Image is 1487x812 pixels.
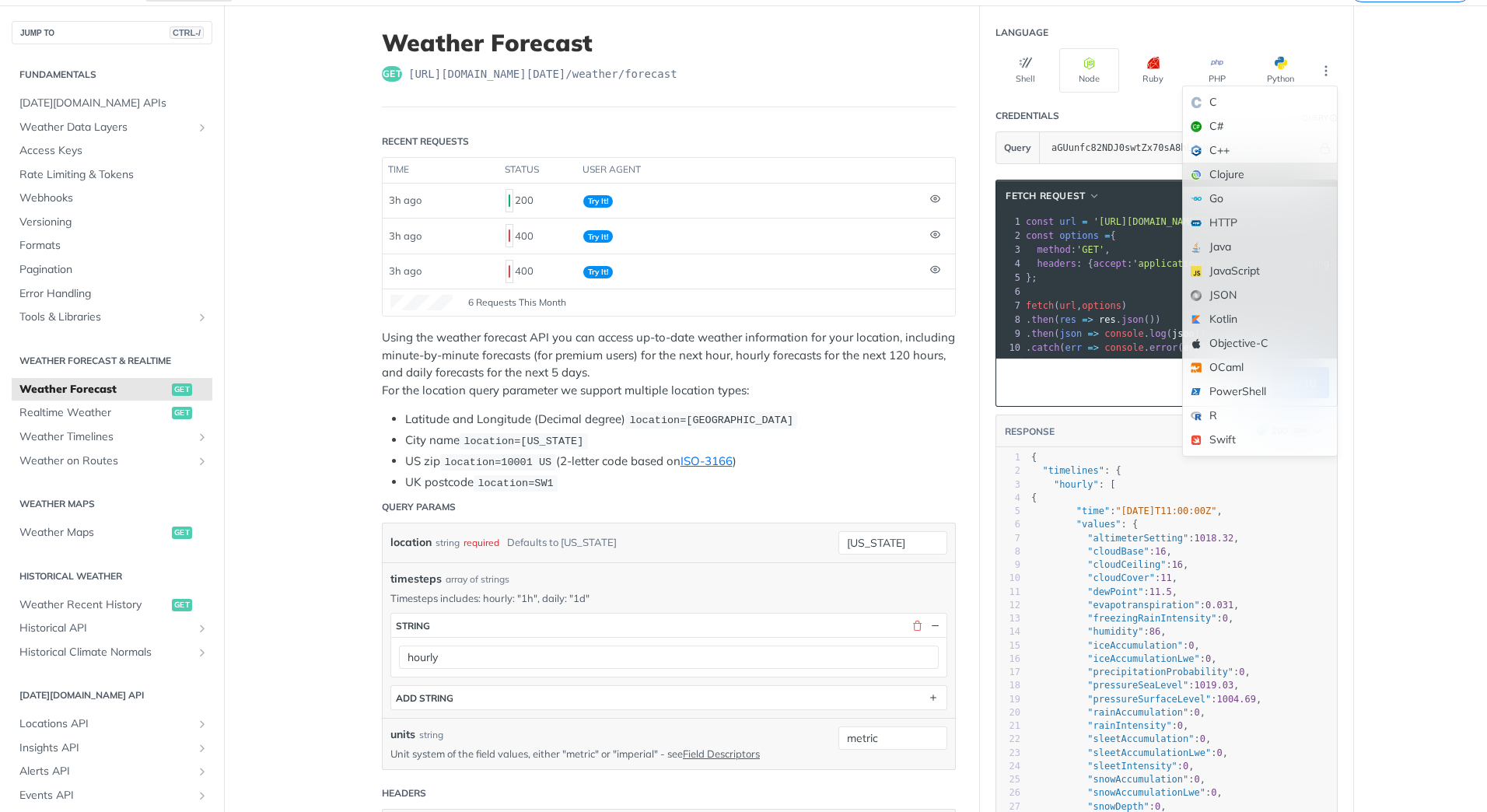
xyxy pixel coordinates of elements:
[12,306,212,329] a: Tools & LibrariesShow subpages for Tools & Libraries
[996,478,1020,492] div: 3
[172,383,192,396] span: get
[1239,667,1244,677] span: 0
[1088,342,1099,353] span: =>
[19,96,208,111] span: [DATE][DOMAIN_NAME] APIs
[408,66,677,82] span: https://api.tomorrow.io/v4/weather/forecast
[996,243,1023,257] div: 3
[1087,680,1188,691] span: "pressureSeaLevel"
[382,66,402,82] span: get
[1183,380,1337,404] div: PowerShell
[389,229,422,242] span: 3h ago
[1031,801,1167,812] span: : ,
[390,571,442,587] span: timesteps
[196,789,208,802] button: Show subpages for Events API
[1031,626,1167,637] span: : ,
[996,747,1020,760] div: 23
[12,617,212,640] a: Historical APIShow subpages for Historical API
[19,788,192,803] span: Events API
[995,26,1048,40] div: Language
[1319,64,1333,78] svg: More ellipsis
[391,614,946,637] button: string
[1082,314,1093,325] span: =>
[1004,371,1026,394] button: Copy to clipboard
[391,686,946,709] button: ADD string
[1026,230,1116,241] span: {
[1031,653,1217,664] span: : ,
[1183,761,1188,772] span: 0
[1031,479,1115,490] span: : [
[1087,733,1194,744] span: "sleetAccumulation"
[172,407,192,419] span: get
[446,572,509,586] div: array of strings
[1314,59,1338,82] button: More Languages
[19,120,192,135] span: Weather Data Layers
[12,258,212,282] a: Pagination
[1183,307,1337,331] div: Kotlin
[1087,694,1211,705] span: "pressureSurfaceLevel"
[196,622,208,635] button: Show subpages for Historical API
[19,238,208,254] span: Formats
[1031,506,1223,516] span: : ,
[1031,600,1239,611] span: : ,
[1031,774,1205,785] span: : ,
[19,405,168,421] span: Realtime Weather
[1087,586,1143,597] span: "dewPoint"
[1183,90,1337,114] div: C
[12,211,212,234] a: Versioning
[996,586,1020,599] div: 11
[1155,801,1160,812] span: 0
[1031,694,1261,705] span: : ,
[468,296,566,310] span: 6 Requests This Month
[12,378,212,401] a: Weather Forecastget
[577,158,924,183] th: user agent
[196,646,208,659] button: Show subpages for Historical Climate Normals
[1004,424,1055,439] button: RESPONSE
[1026,300,1054,311] span: fetch
[19,621,192,636] span: Historical API
[390,295,453,310] canvas: Line Graph
[996,518,1020,531] div: 6
[1026,300,1127,311] span: ( , )
[12,116,212,139] a: Weather Data LayersShow subpages for Weather Data Layers
[1088,328,1099,339] span: =>
[1195,774,1200,785] span: 0
[1042,465,1104,476] span: "timelines"
[1031,452,1037,463] span: {
[1004,141,1031,155] span: Query
[1031,465,1121,476] span: : {
[1059,314,1076,325] span: res
[996,464,1020,478] div: 2
[405,432,956,450] li: City name
[1104,328,1144,339] span: console
[12,593,212,617] a: Weather Recent Historyget
[405,453,956,471] li: US zip (2-letter code based on )
[1211,787,1216,798] span: 0
[196,765,208,778] button: Show subpages for Alerts API
[1031,328,1054,339] span: then
[1031,733,1211,744] span: : ,
[1076,519,1121,530] span: "values"
[1031,572,1177,583] span: : ,
[996,693,1020,706] div: 19
[996,545,1020,558] div: 8
[1183,163,1337,187] div: Clojure
[583,195,613,208] span: Try It!
[1155,546,1166,557] span: 16
[405,474,956,492] li: UK postcode
[19,191,208,206] span: Webhooks
[1031,586,1177,597] span: : ,
[629,415,793,426] span: location=[GEOGRAPHIC_DATA]
[1195,533,1234,544] span: 1018.32
[1160,572,1171,583] span: 11
[12,401,212,425] a: Realtime Weatherget
[19,286,208,302] span: Error Handling
[1183,331,1337,355] div: Objective-C
[1087,774,1188,785] span: "snowAccumulation"
[19,215,208,230] span: Versioning
[1076,506,1110,516] span: "time"
[996,653,1020,666] div: 16
[12,784,212,807] a: Events APIShow subpages for Events API
[1087,559,1166,570] span: "cloudCeiling"
[12,737,212,760] a: Insights APIShow subpages for Insights API
[1216,747,1222,758] span: 0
